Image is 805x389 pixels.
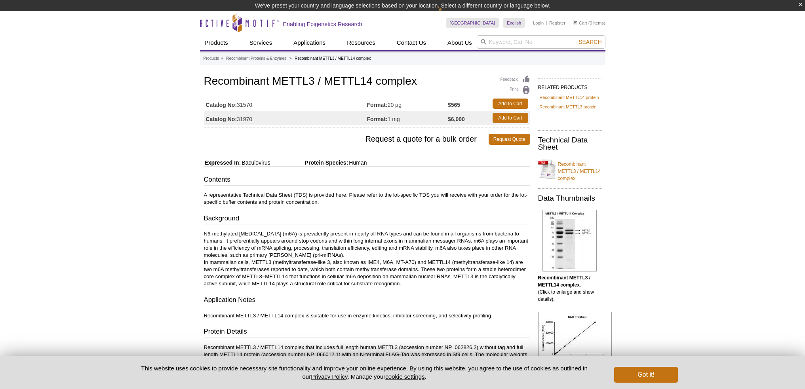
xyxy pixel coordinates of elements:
p: This website uses cookies to provide necessary site functionality and improve your online experie... [128,364,601,381]
a: Request Quote [489,134,530,145]
h2: Technical Data Sheet [538,137,601,151]
p: A representative Technical Data Sheet (TDS) is provided here. Please refer to the lot-specific TD... [204,192,530,206]
input: Keyword, Cat. No. [477,35,605,49]
b: Recombinant METTL3 / METTL14 complex [538,275,591,288]
span: Baculovirus [241,159,270,166]
a: Add to Cart [493,113,528,123]
span: Search [579,39,601,45]
a: Products [200,35,233,50]
a: Recombinant Proteins & Enzymes [226,55,286,62]
td: 31970 [204,111,367,125]
a: Privacy Policy [311,373,347,380]
a: Services [245,35,277,50]
a: Products [204,55,219,62]
img: Recombinant METTL3 / METTL14 complex. [542,210,597,271]
li: » [221,56,223,61]
strong: $6,000 [448,116,465,123]
h3: Contents [204,175,530,186]
a: Contact Us [392,35,431,50]
a: Recombinant METTL14 protein [540,94,599,101]
td: 20 µg [367,97,448,111]
h1: Recombinant METTL3 / METTL14 complex [204,75,530,89]
a: Add to Cart [493,99,528,109]
h3: Application Notes [204,295,530,306]
li: | [546,18,547,28]
img: Your Cart [573,21,577,25]
button: Got it! [614,367,677,383]
p: Recombinant METTL3 / METTL14 complex that includes full length human METTL3 (accession number NP_... [204,344,530,365]
a: Applications [289,35,330,50]
a: [GEOGRAPHIC_DATA] [446,18,499,28]
button: Search [576,38,604,46]
h2: Enabling Epigenetics Research [283,21,362,28]
span: Expressed In: [204,159,241,166]
li: (0 items) [573,18,605,28]
strong: Catalog No: [206,116,237,123]
h2: RELATED PRODUCTS [538,78,601,93]
a: Recombinant METTL3 protein [540,103,597,110]
strong: Catalog No: [206,101,237,108]
a: Resources [342,35,380,50]
li: Recombinant METTL3 / METTL14 complex [295,56,371,61]
h2: Data Thumbnails [538,195,601,202]
a: Register [549,20,565,26]
h3: Background [204,214,530,225]
button: cookie settings [385,373,424,380]
td: 31570 [204,97,367,111]
a: Recombinant METTL3 / METTL14 complex [538,156,601,182]
a: Feedback [501,75,530,84]
span: Request a quote for a bulk order [204,134,489,145]
span: Human [348,159,367,166]
strong: Format: [367,116,388,123]
h3: Protein Details [204,327,530,338]
a: About Us [443,35,477,50]
a: Print [501,86,530,95]
p: Recombinant METTL3 / METTL14 complex is suitable for use in enzyme kinetics, inhibitor screening,... [204,312,530,319]
strong: $565 [448,101,460,108]
p: N6-methylated [MEDICAL_DATA] (m6A) is prevalently present in nearly all RNA types and can be foun... [204,230,530,287]
a: English [503,18,525,28]
strong: Format: [367,101,388,108]
img: MTase-Glo assay for METTL3 / METTL14 Complex m6A methyltransferase activity [538,312,612,365]
a: Login [533,20,544,26]
a: Cart [573,20,587,26]
td: 1 mg [367,111,448,125]
li: » [289,56,292,61]
p: . (Click to enlarge and show details). [538,274,601,303]
img: Change Here [438,6,459,25]
span: Protein Species: [272,159,348,166]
